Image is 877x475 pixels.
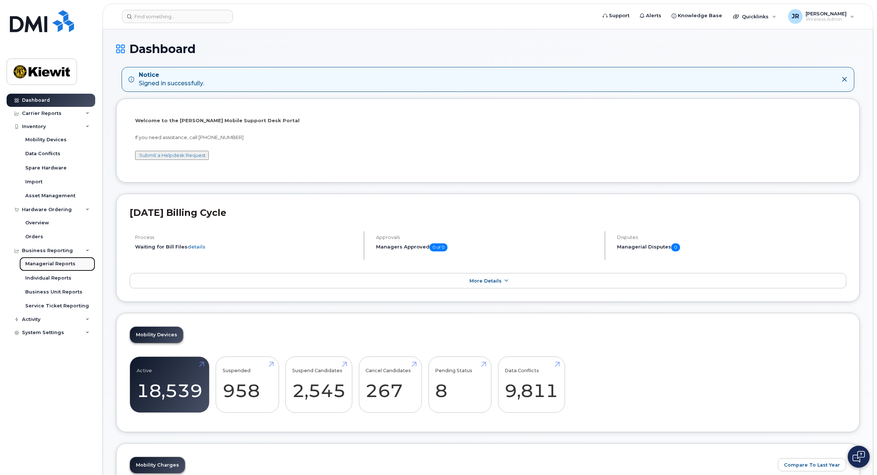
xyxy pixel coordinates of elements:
button: Submit a Helpdesk Request [135,151,209,160]
a: details [187,244,205,250]
p: If you need assistance, call [PHONE_NUMBER] [135,134,841,141]
button: Compare To Last Year [778,458,846,471]
a: Cancel Candidates 267 [365,360,415,409]
a: Mobility Charges [130,457,185,473]
a: Pending Status 8 [435,360,484,409]
span: More Details [469,278,502,284]
a: Suspend Candidates 2,545 [292,360,346,409]
h5: Managers Approved [376,243,598,251]
span: 0 [671,243,680,251]
a: Submit a Helpdesk Request [139,152,206,158]
li: Waiting for Bill Files [135,243,357,250]
img: Open chat [852,451,865,463]
a: Active 18,539 [137,360,202,409]
h1: Dashboard [116,42,860,55]
a: Suspended 958 [223,360,272,409]
h4: Disputes [617,235,846,240]
h2: [DATE] Billing Cycle [130,207,846,218]
span: Compare To Last Year [784,461,840,468]
span: 0 of 0 [430,243,447,251]
p: Welcome to the [PERSON_NAME] Mobile Support Desk Portal [135,117,841,124]
strong: Notice [139,71,204,79]
div: Signed in successfully. [139,71,204,88]
a: Mobility Devices [130,327,183,343]
a: Data Conflicts 9,811 [505,360,558,409]
h5: Managerial Disputes [617,243,846,251]
h4: Approvals [376,235,598,240]
h4: Process [135,235,357,240]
